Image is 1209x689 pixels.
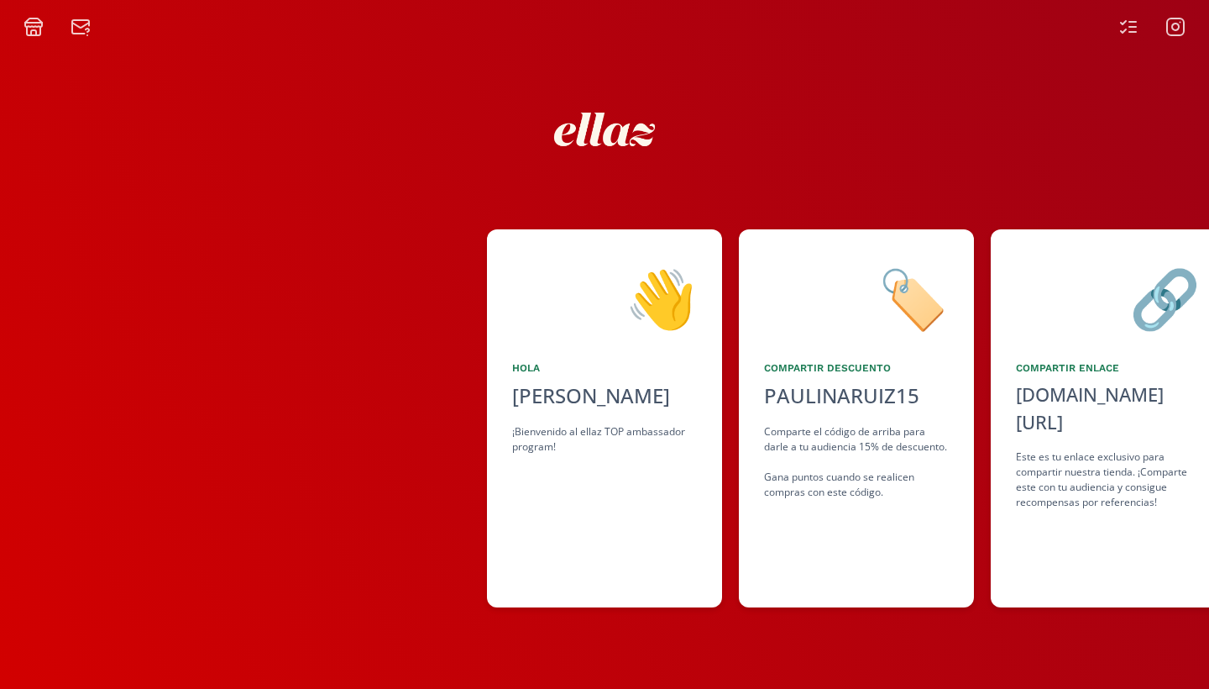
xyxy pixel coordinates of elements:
[512,360,697,376] div: Hola
[512,255,697,340] div: 👋
[764,255,949,340] div: 🏷️
[1016,360,1201,376] div: Compartir Enlace
[764,381,919,411] div: PAULINARUIZ15
[512,381,697,411] div: [PERSON_NAME]
[542,66,667,192] img: xfveBycWTD8n
[1016,450,1201,510] div: Este es tu enlace exclusivo para compartir nuestra tienda. ¡Comparte este con tu audiencia y cons...
[512,424,697,455] div: ¡Bienvenido al ellaz TOP ambassador program!
[1016,381,1201,436] div: [DOMAIN_NAME][URL]
[1016,255,1201,340] div: 🔗
[764,424,949,500] div: Comparte el código de arriba para darle a tu audiencia 15% de descuento. Gana puntos cuando se re...
[764,360,949,376] div: Compartir Descuento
